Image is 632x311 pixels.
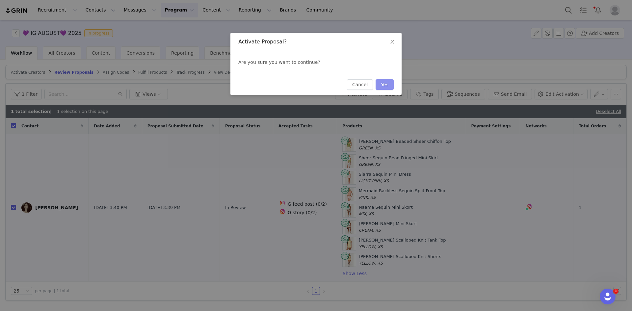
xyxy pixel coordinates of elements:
[230,51,402,74] div: Are you sure you want to continue?
[390,39,395,44] i: icon: close
[383,33,402,51] button: Close
[347,79,373,90] button: Cancel
[613,289,619,294] span: 1
[600,289,616,304] iframe: Intercom live chat
[376,79,394,90] button: Yes
[238,38,394,45] div: Activate Proposal?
